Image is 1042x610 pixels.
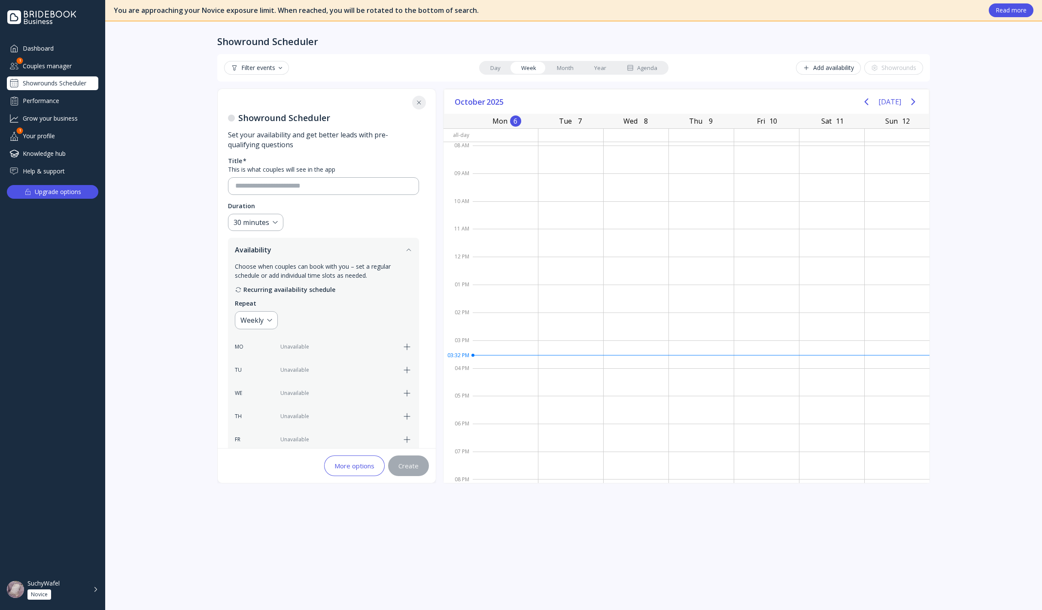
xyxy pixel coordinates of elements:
[280,413,397,420] div: Unavailable
[280,366,397,374] div: Unavailable
[231,64,282,71] div: Filter events
[883,115,900,127] div: Sun
[224,61,289,75] button: Filter events
[235,366,248,374] div: TU
[490,115,510,127] div: Mon
[819,115,834,127] div: Sat
[280,343,397,351] div: Unavailable
[444,196,473,224] div: 10 AM
[444,419,473,446] div: 06 PM
[455,95,486,108] span: October
[235,413,248,420] div: TH
[31,591,48,598] div: Novice
[114,6,980,15] div: You are approaching your Novice exposure limit. When reached, you will be rotated to the bottom o...
[444,446,473,474] div: 07 PM
[35,186,81,198] div: Upgrade options
[511,62,547,74] a: Week
[228,165,419,174] div: This is what couples will see in the app
[240,315,264,325] div: Weekly
[7,129,98,143] div: Your profile
[280,436,397,443] div: Unavailable
[235,389,248,397] div: WE
[444,168,473,196] div: 09 AM
[235,343,248,351] div: MO
[999,569,1042,610] iframe: Chat Widget
[334,462,374,469] div: More options
[768,115,779,127] div: 10
[834,115,845,127] div: 11
[398,462,419,469] div: Create
[7,185,98,199] button: Upgrade options
[444,391,473,419] div: 05 PM
[235,285,412,294] div: Recurring availability schedule
[864,61,923,75] button: Showrounds
[280,389,397,397] div: Unavailable
[228,157,242,165] div: Title
[486,95,505,108] span: 2025
[17,58,23,64] div: 1
[547,62,584,74] a: Month
[17,127,23,134] div: 1
[621,115,640,127] div: Wed
[444,307,473,335] div: 02 PM
[574,115,586,127] div: 7
[235,299,256,308] div: Repeat
[556,115,574,127] div: Tue
[235,436,248,443] div: FR
[7,59,98,73] a: Couples manager1
[705,115,716,127] div: 9
[871,64,916,71] div: Showrounds
[235,262,412,280] div: Choose when couples can book with you – set a regular schedule or add individual time slots as ne...
[996,7,1027,14] div: Read more
[444,252,473,279] div: 12 PM
[228,262,419,594] div: Availability
[640,115,651,127] div: 8
[7,164,98,178] a: Help & support
[480,62,511,74] a: Day
[7,581,24,598] img: dpr=2,fit=cover,g=face,w=48,h=48
[228,238,419,262] button: Availability
[7,76,98,90] a: Showrounds Scheduler
[228,130,419,150] div: Set your availability and get better leads with pre-qualifying questions
[444,140,473,168] div: 08 AM
[451,95,508,108] button: October2025
[754,115,768,127] div: Fri
[584,62,617,74] a: Year
[228,202,255,210] div: Duration
[444,224,473,252] div: 11 AM
[444,335,473,363] div: 03 PM
[858,93,875,110] button: Previous page
[989,3,1033,17] button: Read more
[510,115,521,127] div: 6
[7,94,98,108] a: Performance
[7,41,98,55] a: Dashboard
[905,93,922,110] button: Next page
[627,64,657,72] div: Agenda
[7,129,98,143] a: Your profile1
[7,146,98,161] a: Knowledge hub
[444,129,473,141] div: All-day
[444,474,473,485] div: 08 PM
[388,455,429,476] button: Create
[900,115,911,127] div: 12
[228,113,419,123] h5: Showround Scheduler
[878,94,901,109] button: [DATE]
[324,455,385,476] button: More options
[796,61,861,75] button: Add availability
[7,111,98,125] a: Grow your business
[687,115,705,127] div: Thu
[444,363,473,391] div: 04 PM
[444,279,473,307] div: 01 PM
[803,64,854,71] div: Add availability
[234,218,269,228] div: 30 minutes
[27,580,60,587] div: SuchyWafel
[7,59,98,73] div: Couples manager
[217,35,318,47] div: Showround Scheduler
